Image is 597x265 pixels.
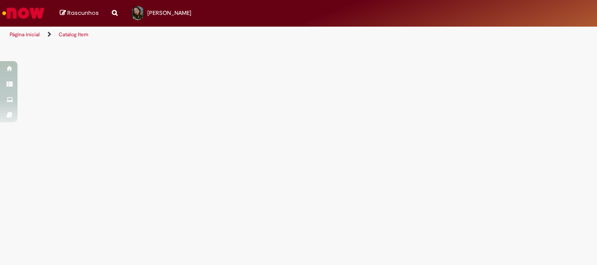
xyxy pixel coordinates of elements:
[1,4,46,22] img: ServiceNow
[60,9,99,17] a: Rascunhos
[147,9,191,17] span: [PERSON_NAME]
[59,31,88,38] a: Catalog Item
[67,9,99,17] span: Rascunhos
[7,27,392,43] ul: Trilhas de página
[10,31,40,38] a: Página inicial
